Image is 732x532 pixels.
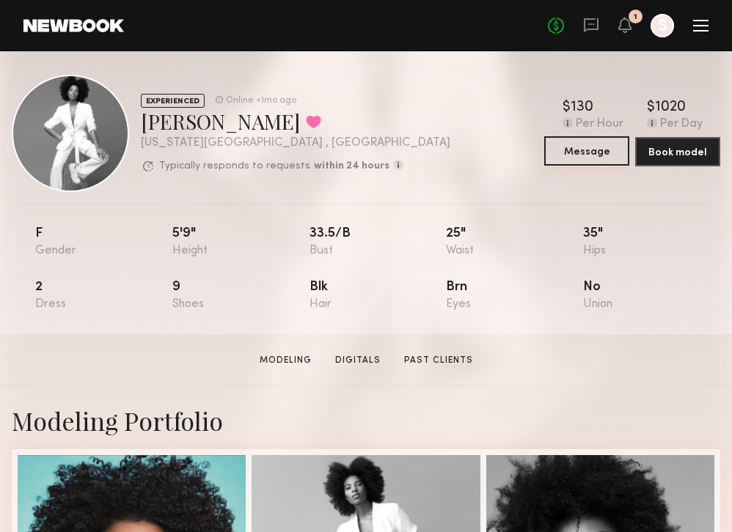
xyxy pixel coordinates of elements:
[635,137,720,166] button: Book model
[310,281,447,311] div: Blk
[141,108,450,135] div: [PERSON_NAME]
[583,227,720,257] div: 35"
[226,96,296,106] div: Online +1mo ago
[159,161,310,171] p: Typically responds to requests
[446,281,583,311] div: Brn
[310,227,447,257] div: 33.5/b
[12,404,720,437] div: Modeling Portfolio
[254,354,318,367] a: Modeling
[398,354,479,367] a: Past Clients
[446,227,583,257] div: 25"
[35,281,172,311] div: 2
[660,118,703,131] div: Per Day
[544,136,629,166] button: Message
[314,161,389,171] b: within 24 hours
[141,137,450,149] div: [US_STATE][GEOGRAPHIC_DATA] , [GEOGRAPHIC_DATA]
[655,100,686,115] div: 1020
[563,100,571,115] div: $
[172,227,310,257] div: 5'9"
[35,227,172,257] div: F
[583,281,720,311] div: No
[571,100,593,115] div: 130
[329,354,387,367] a: Digitals
[141,94,205,108] div: EXPERIENCED
[647,100,655,115] div: $
[576,118,623,131] div: Per Hour
[651,14,674,37] a: S
[634,13,637,21] div: 1
[172,281,310,311] div: 9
